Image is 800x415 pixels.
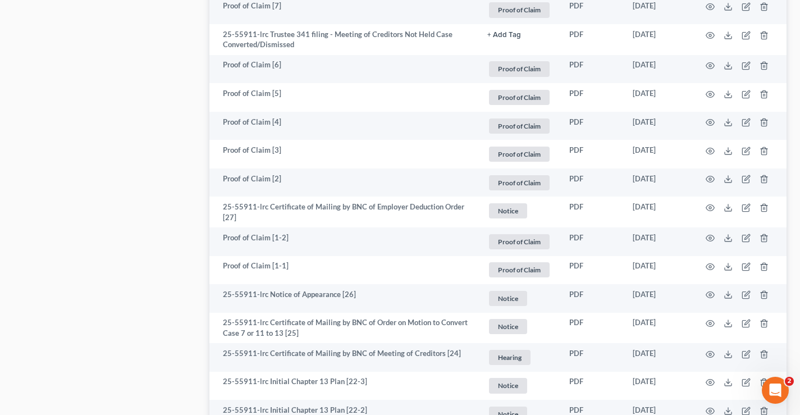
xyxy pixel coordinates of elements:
span: Notice [489,291,527,306]
td: [DATE] [624,83,692,112]
td: PDF [560,24,624,55]
span: Proof of Claim [489,61,550,76]
span: Proof of Claim [489,262,550,277]
a: Proof of Claim [487,1,551,19]
a: Proof of Claim [487,145,551,163]
a: Proof of Claim [487,174,551,192]
td: PDF [560,112,624,140]
a: Notice [487,317,551,336]
td: 25-55911-lrc Certificate of Mailing by BNC of Order on Motion to Convert Case 7 or 11 to 13 [25] [209,313,478,344]
td: Proof of Claim [1-1] [209,256,478,285]
td: [DATE] [624,372,692,400]
span: Notice [489,203,527,218]
a: Proof of Claim [487,88,551,107]
td: [DATE] [624,168,692,197]
td: PDF [560,227,624,256]
span: Proof of Claim [489,147,550,162]
td: PDF [560,284,624,313]
span: Proof of Claim [489,234,550,249]
td: [DATE] [624,197,692,227]
span: Proof of Claim [489,175,550,190]
td: [DATE] [624,256,692,285]
td: PDF [560,343,624,372]
span: 2 [785,377,794,386]
a: Proof of Claim [487,261,551,279]
td: Proof of Claim [6] [209,55,478,84]
td: 25-55911-lrc Initial Chapter 13 Plan [22-3] [209,372,478,400]
span: Proof of Claim [489,118,550,134]
td: [DATE] [624,227,692,256]
td: PDF [560,313,624,344]
td: PDF [560,83,624,112]
td: PDF [560,197,624,227]
td: PDF [560,168,624,197]
span: Proof of Claim [489,90,550,105]
td: PDF [560,256,624,285]
td: [DATE] [624,140,692,168]
button: + Add Tag [487,31,521,39]
td: [DATE] [624,55,692,84]
span: Proof of Claim [489,2,550,17]
a: Notice [487,289,551,308]
td: Proof of Claim [5] [209,83,478,112]
td: Proof of Claim [3] [209,140,478,168]
td: PDF [560,372,624,400]
td: PDF [560,55,624,84]
td: Proof of Claim [1-2] [209,227,478,256]
a: Notice [487,202,551,220]
a: Hearing [487,348,551,367]
td: 25-55911-lrc Notice of Appearance [26] [209,284,478,313]
span: Notice [489,378,527,393]
td: Proof of Claim [4] [209,112,478,140]
td: 25-55911-lrc Certificate of Mailing by BNC of Meeting of Creditors [24] [209,343,478,372]
iframe: Intercom live chat [762,377,789,404]
td: 25-55911-lrc Certificate of Mailing by BNC of Employer Deduction Order [27] [209,197,478,227]
a: Notice [487,376,551,395]
a: Proof of Claim [487,232,551,251]
a: Proof of Claim [487,60,551,78]
a: Proof of Claim [487,117,551,135]
td: [DATE] [624,24,692,55]
td: [DATE] [624,284,692,313]
span: Hearing [489,350,531,365]
td: 25-55911-lrc Trustee 341 filing - Meeting of Creditors Not Held Case Converted/Dismissed [209,24,478,55]
td: Proof of Claim [2] [209,168,478,197]
td: [DATE] [624,112,692,140]
td: [DATE] [624,343,692,372]
td: PDF [560,140,624,168]
span: Notice [489,319,527,334]
td: [DATE] [624,313,692,344]
a: + Add Tag [487,29,551,40]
